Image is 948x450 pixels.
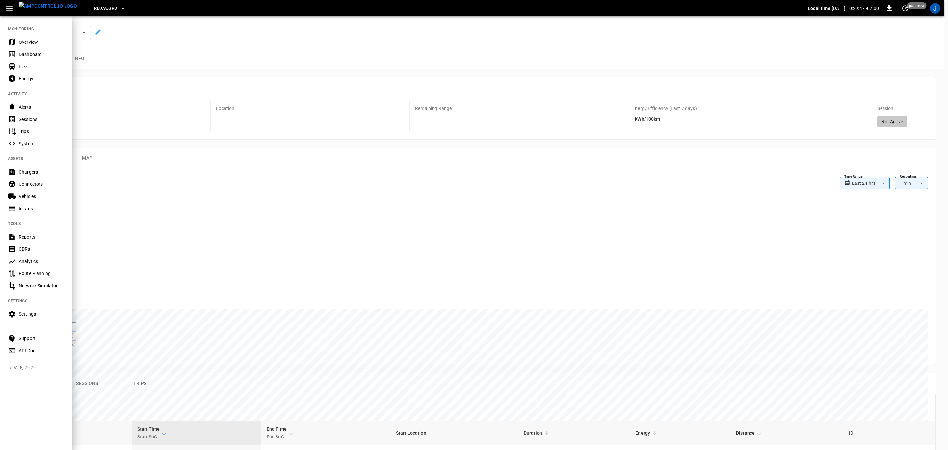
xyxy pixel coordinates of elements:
[832,5,879,12] p: [DATE] 10:29:47 -07:00
[19,246,65,252] div: CDRs
[19,282,65,289] div: Network Simulator
[19,258,65,265] div: Analytics
[19,234,65,240] div: Reports
[19,169,65,175] div: Chargers
[19,2,77,10] img: ampcontrol.io logo
[19,140,65,147] div: System
[19,181,65,187] div: Connectors
[19,335,65,342] div: Support
[930,3,940,14] div: profile-icon
[19,311,65,317] div: Settings
[808,5,830,12] p: Local time
[19,116,65,123] div: Sessions
[19,193,65,200] div: Vehicles
[19,347,65,354] div: API Doc
[19,270,65,277] div: Route Planning
[900,3,910,14] button: set refresh interval
[19,104,65,110] div: Alerts
[19,51,65,58] div: Dashboard
[907,2,927,9] span: just now
[19,205,65,212] div: IdTags
[94,5,117,12] span: RB.CA.GRD
[19,39,65,45] div: Overview
[19,75,65,82] div: Energy
[9,365,67,371] span: v [DATE] 20:20
[19,63,65,70] div: Fleet
[19,128,65,135] div: Trips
